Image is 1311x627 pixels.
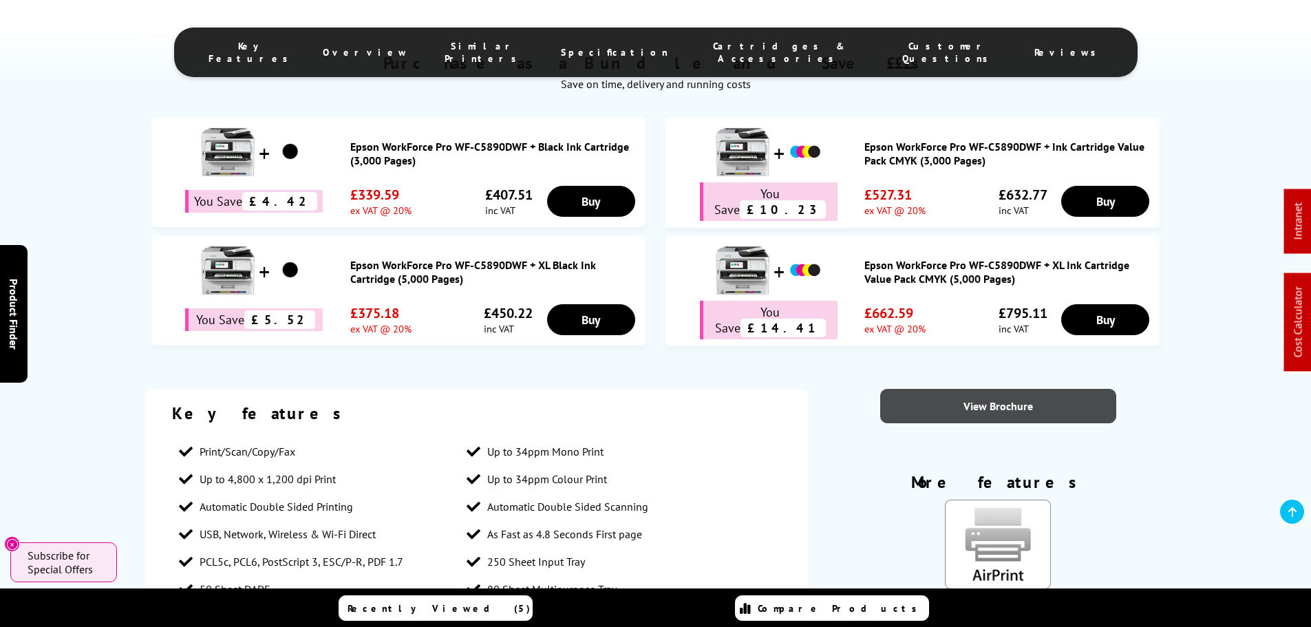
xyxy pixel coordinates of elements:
a: Epson WorkForce Pro WF-C5890DWF + XL Ink Cartridge Value Pack CMYK (5,000 Pages) [864,258,1153,286]
a: Epson WorkForce Pro WF-C5890DWF + Ink Cartridge Value Pack CMYK (3,000 Pages) [864,140,1153,167]
span: inc VAT [999,322,1047,335]
img: Epson WorkForce Pro WF-C5890DWF + XL Black Ink Cartridge (5,000 Pages) [200,243,255,298]
span: £375.18 [350,304,412,322]
a: Buy [1061,304,1149,335]
a: View Brochure [880,389,1116,423]
span: £339.59 [350,186,412,204]
img: AirPrint [945,500,1051,589]
span: Subscribe for Special Offers [28,549,103,576]
a: Cost Calculator [1291,287,1305,358]
div: Key features [172,403,782,424]
span: Compare Products [758,602,924,615]
a: Epson WorkForce Pro WF-C5890DWF + Black Ink Cartridge (3,000 Pages) [350,140,639,167]
span: Up to 4,800 x 1,200 dpi Print [200,472,336,486]
span: Overview [323,46,408,59]
span: 50 Sheet DADF [200,582,270,596]
button: Close [4,536,20,552]
span: £407.51 [485,186,533,204]
span: Reviews [1034,46,1103,59]
span: Cartridges & Accessories [696,40,863,65]
a: Buy [1061,186,1149,217]
span: £795.11 [999,304,1047,322]
img: Epson WorkForce Pro WF-C5890DWF + XL Ink Cartridge Value Pack CMYK (5,000 Pages) [715,243,770,298]
span: Automatic Double Sided Printing [200,500,353,513]
img: Epson WorkForce Pro WF-C5890DWF + Ink Cartridge Value Pack CMYK (3,000 Pages) [715,125,770,180]
span: ex VAT @ 20% [350,204,412,217]
span: £4.42 [242,192,317,211]
span: £5.52 [244,310,315,329]
img: Epson WorkForce Pro WF-C5890DWF + XL Black Ink Cartridge (5,000 Pages) [273,253,308,288]
span: Key Features [209,40,295,65]
span: Up to 34ppm Colour Print [487,472,607,486]
span: £450.22 [484,304,533,322]
div: Save on time, delivery and running costs [162,77,1150,91]
a: KeyFeatureModal85 [945,578,1051,592]
img: Epson WorkForce Pro WF-C5890DWF + XL Ink Cartridge Value Pack CMYK (5,000 Pages) [788,253,822,288]
a: Buy [547,186,635,217]
a: Intranet [1291,203,1305,240]
span: £632.77 [999,186,1047,204]
span: ex VAT @ 20% [350,322,412,335]
span: inc VAT [484,322,533,335]
span: Specification [561,46,668,59]
img: Epson WorkForce Pro WF-C5890DWF + Black Ink Cartridge (3,000 Pages) [273,135,308,169]
a: Compare Products [735,595,929,621]
a: Recently Viewed (5) [339,595,533,621]
span: Similar Printers [436,40,534,65]
div: You Save [700,182,838,221]
span: Up to 34ppm Mono Print [487,445,604,458]
img: Epson WorkForce Pro WF-C5890DWF + Ink Cartridge Value Pack CMYK (3,000 Pages) [788,135,822,169]
div: You Save [185,190,323,213]
div: More features [880,471,1116,500]
span: £10.23 [740,200,826,219]
span: 250 Sheet Input Tray [487,555,585,568]
span: inc VAT [999,204,1047,217]
span: USB, Network, Wireless & Wi-Fi Direct [200,527,376,541]
span: As Fast as 4.8 Seconds First page [487,527,642,541]
span: ex VAT @ 20% [864,322,926,335]
span: £527.31 [864,186,926,204]
span: Recently Viewed (5) [348,602,531,615]
span: £662.59 [864,304,926,322]
img: Epson WorkForce Pro WF-C5890DWF + Black Ink Cartridge (3,000 Pages) [200,125,255,180]
div: You Save [700,301,838,339]
span: PCL5c, PCL6, PostScript 3, ESC/P-R, PDF 1.7 [200,555,403,568]
span: ex VAT @ 20% [864,204,926,217]
span: Product Finder [7,278,21,349]
span: Automatic Double Sided Scanning [487,500,648,513]
span: 80 Sheet Multipurpose Tray [487,582,617,596]
div: You Save [185,308,323,331]
a: Epson WorkForce Pro WF-C5890DWF + XL Black Ink Cartridge (5,000 Pages) [350,258,639,286]
span: inc VAT [485,204,533,217]
span: £14.41 [740,319,826,337]
a: Buy [547,304,635,335]
span: Customer Questions [891,40,1006,65]
span: Print/Scan/Copy/Fax [200,445,295,458]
